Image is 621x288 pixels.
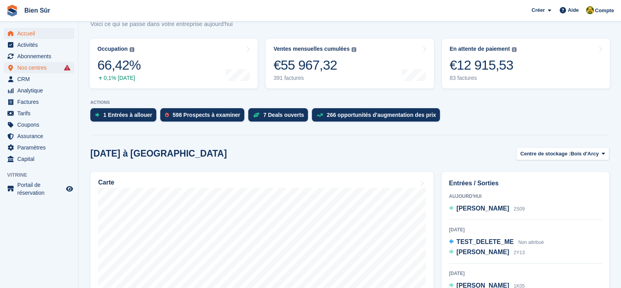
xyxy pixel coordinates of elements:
a: menu [4,96,74,107]
a: [PERSON_NAME] 2Y13 [449,247,525,258]
p: ACTIONS [90,100,609,105]
span: Bois d'Arcy [571,150,599,158]
a: 1 Entrées à allouer [90,108,160,126]
h2: Entrées / Sorties [449,179,602,188]
span: Assurance [17,131,64,142]
div: Aujourd'hui [449,193,602,200]
div: 0,1% [DATE] [97,75,141,81]
a: 7 Deals ouverts [248,108,312,126]
span: Activités [17,39,64,50]
img: deal-1b604bf984904fb50ccaf53a9ad4b4a5d6e5aea283cecdc64d6e3604feb123c2.svg [253,112,260,118]
div: 598 Prospects à examiner [173,112,240,118]
a: TEST_DELETE_ME Non attribué [449,237,544,247]
span: Abonnements [17,51,64,62]
a: menu [4,39,74,50]
div: 1 Entrées à allouer [103,112,152,118]
img: prospect-51fa495bee0391a8d652442698ab0144808aea92771e9ea1ae160a38d050c398.svg [165,113,169,117]
img: icon-info-grey-7440780725fd019a000dd9b08b2336e03edf1995a4989e88bcd33f0948082b44.svg [130,47,134,52]
p: Voici ce qui se passe dans votre entreprise aujourd'hui [90,20,233,29]
a: menu [4,108,74,119]
img: Fatima Kelaaoui [586,6,594,14]
span: Centre de stockage : [520,150,571,158]
div: €12 915,53 [450,57,517,73]
h2: [DATE] à [GEOGRAPHIC_DATA] [90,148,227,159]
span: 2Y13 [514,250,525,255]
div: Ventes mensuelles cumulées [273,46,350,52]
span: CRM [17,74,64,85]
div: [DATE] [449,270,602,277]
span: Aide [568,6,579,14]
a: menu [4,119,74,130]
h2: Carte [98,179,114,186]
div: 391 factures [273,75,356,81]
a: Ventes mensuelles cumulées €55 967,32 391 factures [266,39,434,89]
div: 66,42% [97,57,141,73]
div: Occupation [97,46,128,52]
a: menu [4,74,74,85]
a: menu [4,62,74,73]
a: Occupation 66,42% 0,1% [DATE] [90,39,258,89]
a: En attente de paiement €12 915,53 83 factures [442,39,610,89]
div: 83 factures [450,75,517,81]
a: menu [4,153,74,164]
a: Bien Sûr [21,4,53,17]
img: icon-info-grey-7440780725fd019a000dd9b08b2336e03edf1995a4989e88bcd33f0948082b44.svg [512,47,517,52]
span: Accueil [17,28,64,39]
a: 598 Prospects à examiner [160,108,248,126]
a: 266 opportunités d'augmentation des prix [312,108,444,126]
span: Portail de réservation [17,181,64,197]
img: icon-info-grey-7440780725fd019a000dd9b08b2336e03edf1995a4989e88bcd33f0948082b44.svg [352,47,356,52]
span: Compte [595,7,614,15]
span: 2S09 [514,206,525,212]
button: Centre de stockage : Bois d'Arcy [516,147,609,160]
span: Nos centres [17,62,64,73]
span: Factures [17,96,64,107]
span: Analytique [17,85,64,96]
a: [PERSON_NAME] 2S09 [449,204,525,214]
span: TEST_DELETE_ME [456,238,514,245]
div: €55 967,32 [273,57,356,73]
div: 266 opportunités d'augmentation des prix [327,112,436,118]
a: menu [4,85,74,96]
span: [PERSON_NAME] [456,205,509,212]
img: price_increase_opportunities-93ffe204e8149a01c8c9dc8f82e8f89637d9d84a8eef4429ea346261dce0b2c0.svg [317,113,323,117]
a: menu [4,28,74,39]
span: Vitrine [7,171,78,179]
span: Créer [531,6,545,14]
i: Des échecs de synchronisation des entrées intelligentes se sont produits [64,65,70,71]
div: [DATE] [449,226,602,233]
a: menu [4,51,74,62]
span: Paramètres [17,142,64,153]
img: move_ins_to_allocate_icon-fdf77a2bb77ea45bf5b3d319d69a93e2d87916cf1d5bf7949dd705db3b84f3ca.svg [95,113,99,117]
div: 7 Deals ouverts [264,112,304,118]
a: Boutique d'aperçu [65,184,74,194]
span: [PERSON_NAME] [456,249,509,255]
div: En attente de paiement [450,46,510,52]
a: menu [4,181,74,197]
a: menu [4,131,74,142]
a: menu [4,142,74,153]
span: Tarifs [17,108,64,119]
img: stora-icon-8386f47178a22dfd0bd8f6a31ec36ba5ce8667c1dd55bd0f319d3a0aa187defe.svg [6,5,18,17]
span: Coupons [17,119,64,130]
span: Non attribué [518,240,544,245]
span: Capital [17,153,64,164]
